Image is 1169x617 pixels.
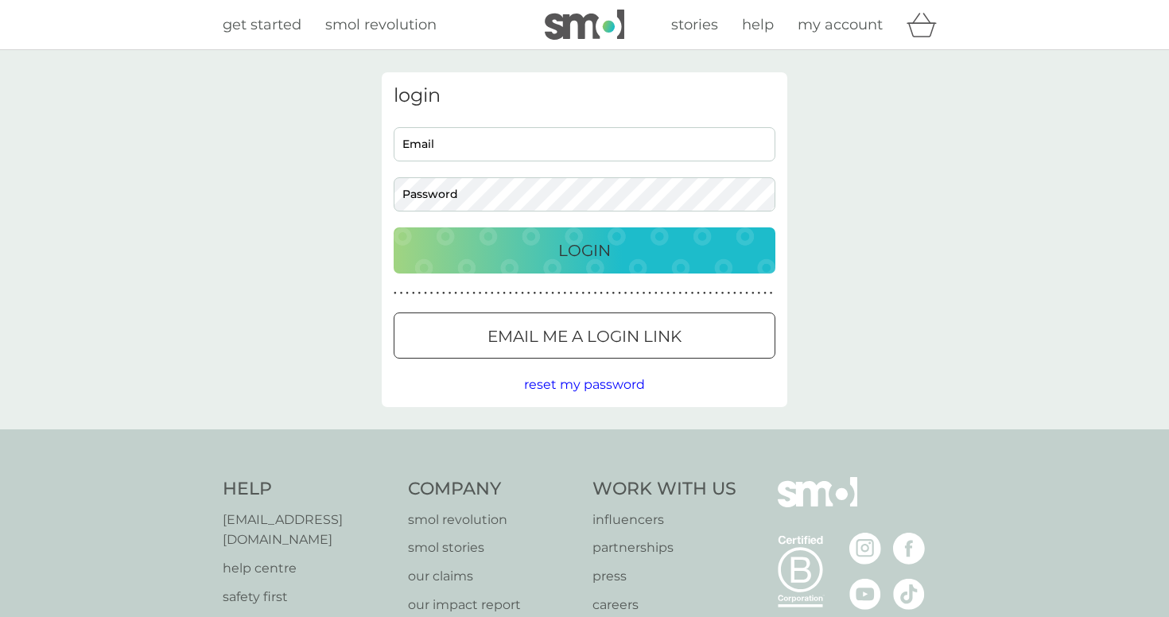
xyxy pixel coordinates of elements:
[569,289,573,297] p: ●
[497,289,500,297] p: ●
[798,14,883,37] a: my account
[592,510,736,530] a: influencers
[325,16,437,33] span: smol revolution
[798,16,883,33] span: my account
[223,587,392,607] a: safety first
[630,289,633,297] p: ●
[394,84,775,107] h3: login
[715,289,718,297] p: ●
[449,289,452,297] p: ●
[592,595,736,615] a: careers
[467,289,470,297] p: ●
[487,324,682,349] p: Email me a login link
[442,289,445,297] p: ●
[408,566,577,587] a: our claims
[558,238,611,263] p: Login
[893,533,925,565] img: visit the smol Facebook page
[671,14,718,37] a: stories
[697,289,700,297] p: ●
[703,289,706,297] p: ●
[592,566,736,587] a: press
[758,289,761,297] p: ●
[588,289,591,297] p: ●
[742,14,774,37] a: help
[539,289,542,297] p: ●
[751,289,755,297] p: ●
[430,289,433,297] p: ●
[594,289,597,297] p: ●
[721,289,724,297] p: ●
[592,537,736,558] a: partnerships
[618,289,621,297] p: ●
[509,289,512,297] p: ●
[460,289,464,297] p: ●
[685,289,688,297] p: ●
[394,312,775,359] button: Email me a login link
[691,289,694,297] p: ●
[678,289,682,297] p: ●
[533,289,536,297] p: ●
[733,289,736,297] p: ●
[223,14,301,37] a: get started
[524,374,645,395] button: reset my password
[612,289,616,297] p: ●
[770,289,773,297] p: ●
[648,289,651,297] p: ●
[436,289,439,297] p: ●
[223,558,392,579] a: help centre
[394,289,397,297] p: ●
[424,289,427,297] p: ●
[454,289,457,297] p: ●
[557,289,561,297] p: ●
[515,289,518,297] p: ●
[907,9,946,41] div: basket
[600,289,603,297] p: ●
[551,289,554,297] p: ●
[491,289,494,297] p: ●
[727,289,730,297] p: ●
[484,289,487,297] p: ●
[546,289,549,297] p: ●
[521,289,524,297] p: ●
[406,289,409,297] p: ●
[654,289,658,297] p: ●
[661,289,664,297] p: ●
[223,477,392,502] h4: Help
[325,14,437,37] a: smol revolution
[778,477,857,531] img: smol
[763,289,767,297] p: ●
[592,477,736,502] h4: Work With Us
[223,510,392,550] a: [EMAIL_ADDRESS][DOMAIN_NAME]
[418,289,421,297] p: ●
[709,289,713,297] p: ●
[745,289,748,297] p: ●
[606,289,609,297] p: ●
[479,289,482,297] p: ●
[581,289,584,297] p: ●
[624,289,627,297] p: ●
[472,289,476,297] p: ●
[643,289,646,297] p: ●
[576,289,579,297] p: ●
[408,510,577,530] a: smol revolution
[408,537,577,558] a: smol stories
[408,595,577,615] a: our impact report
[223,16,301,33] span: get started
[564,289,567,297] p: ●
[394,227,775,274] button: Login
[740,289,743,297] p: ●
[527,289,530,297] p: ●
[524,377,645,392] span: reset my password
[636,289,639,297] p: ●
[849,578,881,610] img: visit the smol Youtube page
[673,289,676,297] p: ●
[849,533,881,565] img: visit the smol Instagram page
